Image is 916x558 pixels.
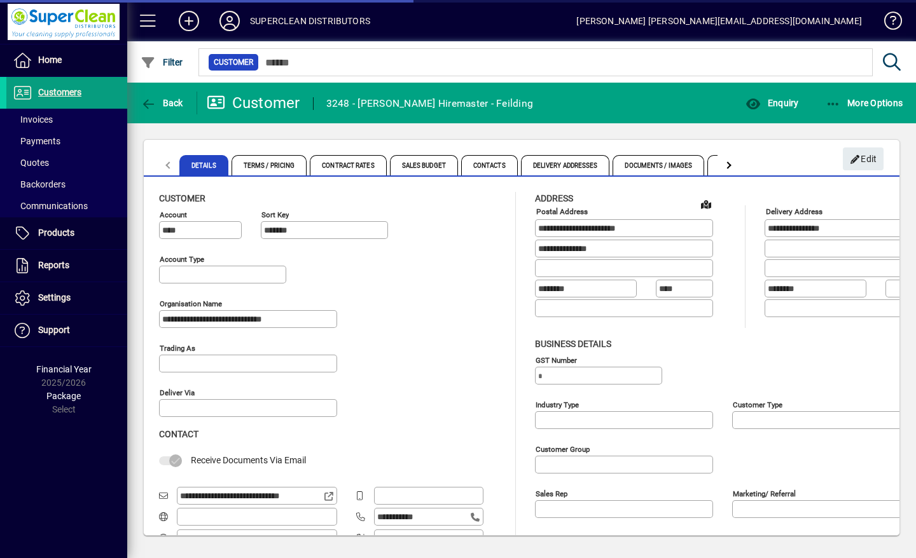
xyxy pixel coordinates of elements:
span: Products [38,228,74,238]
span: Settings [38,292,71,303]
button: Enquiry [742,92,801,114]
a: Home [6,44,127,76]
span: Sales Budget [390,155,458,175]
div: 3248 - [PERSON_NAME] Hiremaster - Feilding [326,93,534,114]
div: Customer [207,93,300,113]
span: More Options [826,98,903,108]
mat-label: Account Type [160,255,204,264]
span: Financial Year [36,364,92,374]
button: Profile [209,10,250,32]
span: Payments [13,136,60,146]
span: Quotes [13,158,49,168]
div: [PERSON_NAME] [PERSON_NAME][EMAIL_ADDRESS][DOMAIN_NAME] [576,11,862,31]
a: Communications [6,195,127,217]
span: Documents / Images [613,155,704,175]
mat-label: Account [160,210,187,219]
span: Contract Rates [310,155,386,175]
span: Home [38,55,62,65]
span: Business details [535,339,611,349]
span: Customer [214,56,253,69]
mat-label: Customer group [536,444,590,453]
a: View on map [696,194,716,214]
span: Contacts [461,155,518,175]
mat-label: Organisation name [160,299,222,308]
app-page-header-button: Back [127,92,197,114]
span: Terms / Pricing [232,155,307,175]
span: Delivery Addresses [521,155,610,175]
a: Reports [6,250,127,282]
span: Reports [38,260,69,270]
span: Enquiry [746,98,798,108]
span: Backorders [13,179,66,189]
a: Payments [6,130,127,152]
a: Support [6,315,127,346]
span: Details [179,155,228,175]
button: Back [137,92,186,114]
button: Add [169,10,209,32]
button: More Options [822,92,906,114]
span: Package [46,391,81,401]
mat-label: Customer type [733,400,782,409]
div: SUPERCLEAN DISTRIBUTORS [250,11,370,31]
span: Contact [159,429,198,439]
mat-label: Manager [536,533,564,542]
span: Custom Fields [707,155,779,175]
span: Filter [141,57,183,67]
a: Settings [6,282,127,314]
span: Communications [13,201,88,211]
mat-label: Marketing/ Referral [733,489,796,498]
span: Back [141,98,183,108]
span: Support [38,325,70,335]
span: Customers [38,87,81,97]
span: Address [535,193,573,203]
button: Filter [137,51,186,74]
span: Edit [850,149,877,170]
mat-label: Trading as [160,344,195,353]
a: Invoices [6,109,127,130]
button: Edit [843,147,884,170]
a: Quotes [6,152,127,174]
a: Knowledge Base [875,3,900,44]
span: Customer [159,193,205,203]
a: Backorders [6,174,127,195]
span: Receive Documents Via Email [191,455,306,465]
mat-label: GST Number [536,355,577,364]
a: Products [6,217,127,249]
mat-label: Sort key [261,210,289,219]
mat-label: Sales rep [536,489,567,498]
mat-label: Region [733,533,755,542]
mat-label: Deliver via [160,388,195,397]
mat-label: Industry type [536,400,579,409]
span: Invoices [13,114,53,125]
